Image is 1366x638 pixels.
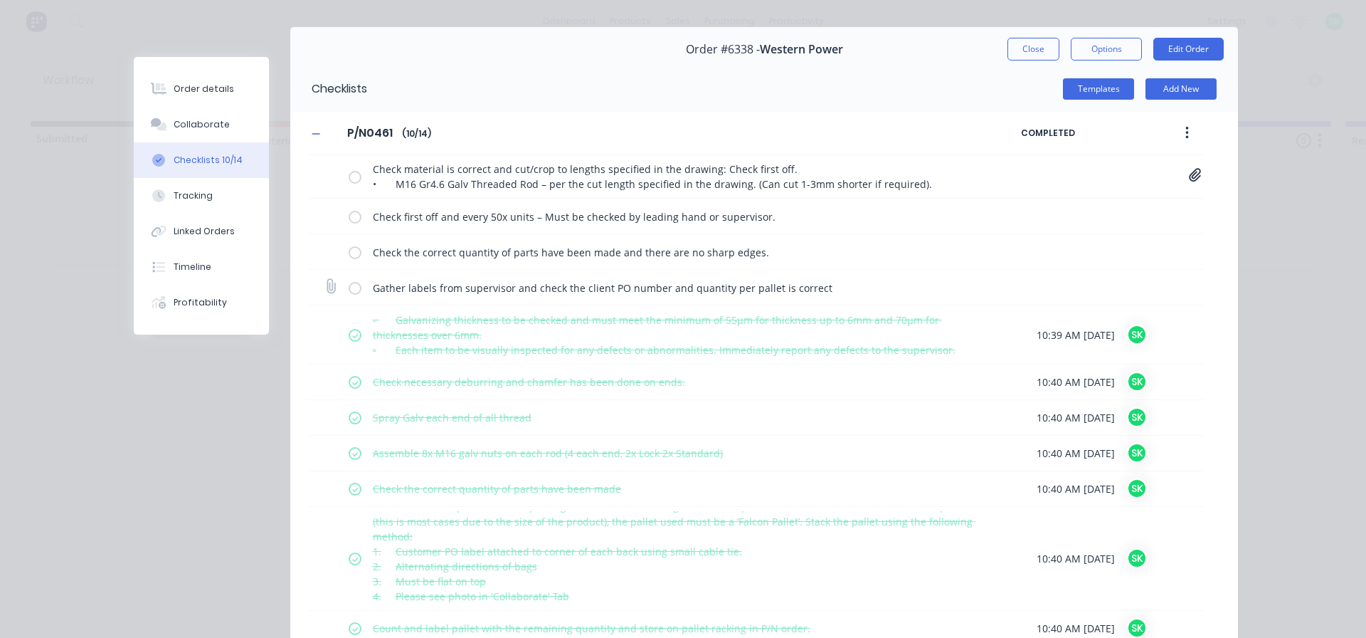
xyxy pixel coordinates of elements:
[367,407,985,428] textarea: Spray Galv each end of all thread
[134,214,269,249] button: Linked Orders
[1126,371,1148,392] div: SK
[134,178,269,214] button: Tracking
[1126,548,1148,569] div: SK
[686,43,760,56] span: Order #6338 -
[1037,551,1115,566] span: 10:40 AM [DATE]
[402,127,431,140] span: ( 10 / 14 )
[1007,38,1059,61] button: Close
[367,511,985,607] textarea: Ensure items are packed 5 units per bag and labelled according to customer purchase order, then s...
[367,443,985,464] textarea: Assemble 8x M16 galv nuts on each rod (4 each end, 2x Lock 2x Standard)
[1037,446,1115,461] span: 10:40 AM [DATE]
[1071,38,1142,61] button: Options
[367,278,985,298] textarea: Gather labels from supervisor and check the client PO number and quantity per pallet is correct
[367,206,985,227] textarea: Check first off and every 50x units – Must be checked by leading hand or supervisor.
[1126,407,1148,428] div: SK
[174,118,230,131] div: Collaborate
[1126,324,1148,345] div: SK
[367,372,985,392] textarea: Check necessary deburring and chamfer has been done on ends.
[134,107,269,142] button: Collaborate
[1037,621,1115,636] span: 10:40 AM [DATE]
[174,296,227,309] div: Profitability
[367,478,985,499] textarea: Check the correct quantity of parts have been made
[174,189,213,202] div: Tracking
[1063,78,1134,100] button: Templates
[134,285,269,320] button: Profitability
[1037,481,1115,496] span: 10:40 AM [DATE]
[339,122,402,144] input: Enter Checklist name
[174,225,235,238] div: Linked Orders
[174,261,211,273] div: Timeline
[367,159,985,194] textarea: Check material is correct and cut/crop to lengths specified in the drawing: Check first off. • M1...
[1153,38,1224,61] button: Edit Order
[1145,78,1217,100] button: Add New
[1037,375,1115,389] span: 10:40 AM [DATE]
[1037,410,1115,425] span: 10:40 AM [DATE]
[1037,328,1115,342] span: 10:39 AM [DATE]
[134,249,269,285] button: Timeline
[760,43,843,56] span: Western Power
[367,310,985,360] textarea: - Galvanizing thickness to be checked and must meet the minimum of 55µm for thickness up to 6mm a...
[174,83,234,95] div: Order details
[134,142,269,178] button: Checklists 10/14
[1021,127,1142,140] span: COMPLETED
[174,154,243,167] div: Checklists 10/14
[134,71,269,107] button: Order details
[290,66,367,112] div: Checklists
[1126,478,1148,499] div: SK
[367,242,985,263] textarea: Check the correct quantity of parts have been made and there are no sharp edges.
[1126,442,1148,464] div: SK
